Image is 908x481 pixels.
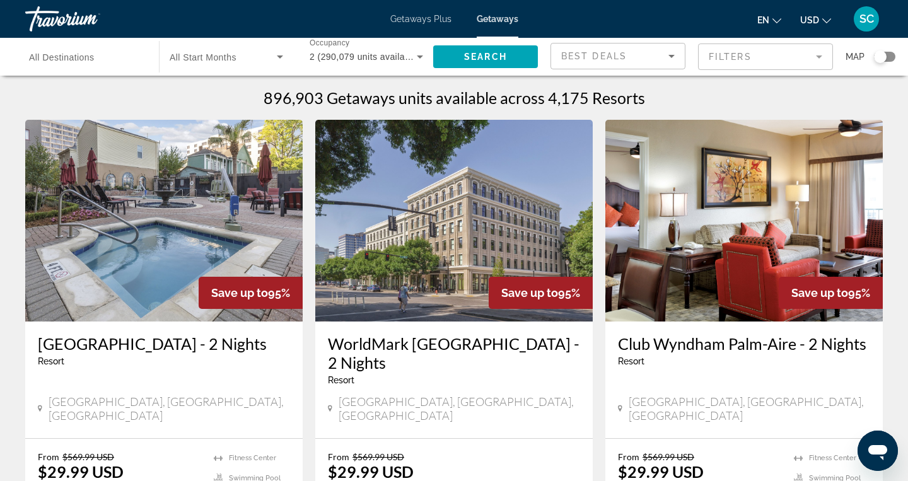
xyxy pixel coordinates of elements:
span: [GEOGRAPHIC_DATA], [GEOGRAPHIC_DATA], [GEOGRAPHIC_DATA] [339,395,580,422]
span: SC [859,13,874,25]
div: 95% [489,277,593,309]
p: $29.99 USD [38,462,124,481]
button: Filter [698,43,833,71]
mat-select: Sort by [561,49,675,64]
span: Map [846,48,864,66]
span: Occupancy [310,39,349,47]
p: $29.99 USD [328,462,414,481]
div: 95% [199,277,303,309]
span: Save up to [501,286,558,299]
span: Fitness Center [809,454,856,462]
span: From [328,451,349,462]
span: en [757,15,769,25]
span: Best Deals [561,51,627,61]
span: All Start Months [170,52,236,62]
span: Search [464,52,507,62]
a: Getaways [477,14,518,24]
span: [GEOGRAPHIC_DATA], [GEOGRAPHIC_DATA], [GEOGRAPHIC_DATA] [629,395,870,422]
div: 95% [779,277,883,309]
span: [GEOGRAPHIC_DATA], [GEOGRAPHIC_DATA], [GEOGRAPHIC_DATA] [49,395,290,422]
span: USD [800,15,819,25]
span: Resort [618,356,644,366]
img: 7732O01X.jpg [25,120,303,322]
span: From [618,451,639,462]
span: $569.99 USD [352,451,404,462]
span: $569.99 USD [643,451,694,462]
a: Club Wyndham Palm-Aire - 2 Nights [618,334,870,353]
span: From [38,451,59,462]
a: Travorium [25,3,151,35]
button: Change currency [800,11,831,29]
iframe: Bouton de lancement de la fenêtre de messagerie [858,431,898,471]
span: $569.99 USD [62,451,114,462]
h1: 896,903 Getaways units available across 4,175 Resorts [264,88,645,107]
button: User Menu [850,6,883,32]
span: All Destinations [29,52,95,62]
a: [GEOGRAPHIC_DATA] - 2 Nights [38,334,290,353]
img: 3875I01X.jpg [605,120,883,322]
span: Resort [328,375,354,385]
span: 2 (290,079 units available) [310,52,421,62]
span: Save up to [211,286,268,299]
a: Getaways Plus [390,14,451,24]
button: Change language [757,11,781,29]
span: Fitness Center [229,454,276,462]
span: Resort [38,356,64,366]
span: Save up to [791,286,848,299]
p: $29.99 USD [618,462,704,481]
img: DN39E01X.jpg [315,120,593,322]
button: Search [433,45,538,68]
a: WorldMark [GEOGRAPHIC_DATA] - 2 Nights [328,334,580,372]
